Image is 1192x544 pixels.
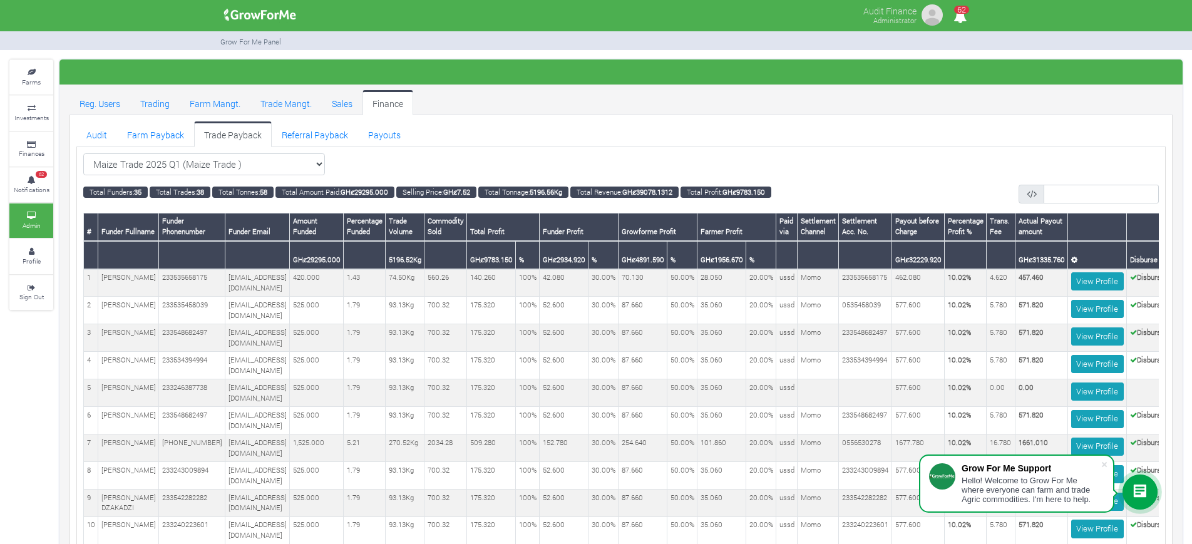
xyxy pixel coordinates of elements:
[987,297,1015,324] td: 5.780
[290,241,344,269] th: GHȼ29295.000
[467,297,516,324] td: 175.320
[588,434,619,462] td: 30.00%
[619,379,667,407] td: 87.660
[180,90,250,115] a: Farm Mangt.
[588,269,619,297] td: 30.00%
[697,269,746,297] td: 28.050
[19,149,44,158] small: Finances
[516,352,540,379] td: 100%
[225,297,290,324] td: [EMAIL_ADDRESS][DOMAIN_NAME]
[1019,327,1044,337] b: 571.820
[697,352,746,379] td: 35.060
[9,168,53,202] a: 62 Notifications
[948,382,971,392] b: 10.02%
[798,407,839,434] td: Momo
[36,171,47,178] span: 62
[467,213,540,240] th: Total Profit
[84,434,98,462] td: 7
[588,379,619,407] td: 30.00%
[1071,520,1124,538] a: View Profile
[344,490,386,517] td: 1.79
[516,297,540,324] td: 100%
[516,407,540,434] td: 100%
[892,241,945,269] th: GHȼ32229.920
[1019,410,1044,419] b: 571.820
[83,187,148,198] small: Total Funders:
[746,352,776,379] td: 20.00%
[839,269,892,297] td: 233535658175
[776,407,798,434] td: ussd
[948,3,972,31] i: Notifications
[1130,272,1168,282] b: Disbursed
[84,516,98,544] td: 10
[540,434,588,462] td: 152.780
[873,16,917,25] small: Administrator
[386,352,424,379] td: 93.13Kg
[272,121,358,146] a: Referral Payback
[776,434,798,462] td: ussd
[467,324,516,352] td: 175.320
[344,213,386,240] th: Percentage Funded
[945,213,987,240] th: Percentage Profit %
[424,379,467,407] td: 700.32
[619,434,667,462] td: 254.640
[839,352,892,379] td: 233534394994
[1130,410,1168,419] b: Disbursed
[622,187,672,197] b: GHȼ39078.1312
[220,37,281,46] small: Grow For Me Panel
[619,213,697,240] th: Growforme Profit
[776,379,798,407] td: ussd
[225,324,290,352] td: [EMAIL_ADDRESS][DOMAIN_NAME]
[341,187,388,197] b: GHȼ29295.000
[467,269,516,297] td: 140.260
[892,407,945,434] td: 577.600
[667,297,697,324] td: 50.00%
[667,324,697,352] td: 50.00%
[9,275,53,310] a: Sign Out
[424,407,467,434] td: 700.32
[667,407,697,434] td: 50.00%
[987,269,1015,297] td: 4.620
[516,434,540,462] td: 100%
[84,490,98,517] td: 9
[1071,272,1124,290] a: View Profile
[863,3,917,18] p: Audit Finance
[516,241,540,269] th: %
[275,187,394,198] small: Total Amount Paid:
[424,434,467,462] td: 2034.28
[697,324,746,352] td: 35.060
[667,490,697,517] td: 50.00%
[159,324,225,352] td: 233548682497
[386,407,424,434] td: 93.13Kg
[478,187,568,198] small: Total Tonnage:
[197,187,204,197] b: 38
[344,462,386,490] td: 1.79
[839,462,892,490] td: 233243009894
[1130,327,1168,337] b: Disbursed
[386,213,424,240] th: Trade Volume
[697,241,746,269] th: GHȼ1956.670
[540,462,588,490] td: 52.600
[667,462,697,490] td: 50.00%
[892,462,945,490] td: 577.600
[84,462,98,490] td: 8
[424,269,467,297] td: 560.26
[540,213,619,240] th: Funder Profit
[225,352,290,379] td: [EMAIL_ADDRESS][DOMAIN_NAME]
[290,462,344,490] td: 525.000
[697,297,746,324] td: 35.060
[776,297,798,324] td: ussd
[467,407,516,434] td: 175.320
[697,407,746,434] td: 35.060
[619,352,667,379] td: 87.660
[424,462,467,490] td: 700.32
[892,490,945,517] td: 577.600
[19,292,44,301] small: Sign Out
[159,490,225,517] td: 233542282282
[98,324,159,352] td: [PERSON_NAME]
[948,300,971,309] b: 10.02%
[9,60,53,95] a: Farms
[344,297,386,324] td: 1.79
[344,379,386,407] td: 1.79
[619,407,667,434] td: 87.660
